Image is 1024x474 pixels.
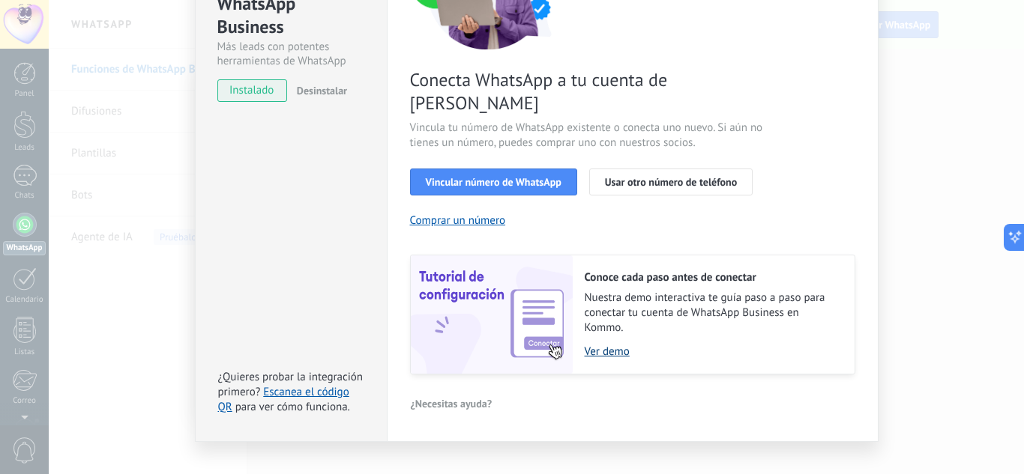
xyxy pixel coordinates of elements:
[411,398,493,409] span: ¿Necesitas ayuda?
[235,400,350,414] span: para ver cómo funciona.
[218,385,349,414] a: Escanea el código QR
[410,121,767,151] span: Vincula tu número de WhatsApp existente o conecta uno nuevo. Si aún no tienes un número, puedes c...
[218,79,286,102] span: instalado
[297,84,347,97] span: Desinstalar
[605,177,737,187] span: Usar otro número de teléfono
[410,168,577,195] button: Vincular número de WhatsApp
[410,392,493,415] button: ¿Necesitas ayuda?
[585,344,840,359] a: Ver demo
[291,79,347,102] button: Desinstalar
[426,177,561,187] span: Vincular número de WhatsApp
[589,168,753,195] button: Usar otro número de teléfono
[410,213,506,228] button: Comprar un número
[585,291,840,335] span: Nuestra demo interactiva te guía paso a paso para conectar tu cuenta de WhatsApp Business en Kommo.
[218,370,364,399] span: ¿Quieres probar la integración primero?
[217,40,365,68] div: Más leads con potentes herramientas de WhatsApp
[585,270,840,285] h2: Conoce cada paso antes de conectar
[410,68,767,115] span: Conecta WhatsApp a tu cuenta de [PERSON_NAME]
